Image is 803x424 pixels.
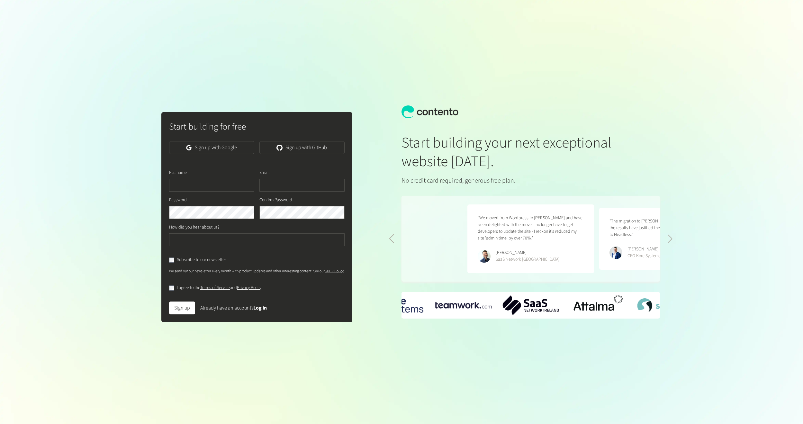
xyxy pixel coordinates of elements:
[259,197,292,203] label: Confirm Password
[200,304,267,312] div: Already have an account?
[435,302,492,308] img: teamwork-logo.png
[496,249,560,256] div: [PERSON_NAME]
[325,268,344,274] a: GDPR Policy
[253,304,267,311] a: Log in
[478,250,491,263] img: Phillip Maucher
[177,284,261,291] label: I agree to the and
[502,295,559,315] div: 2 / 6
[169,169,187,176] label: Full name
[467,204,594,273] figure: 4 / 5
[435,302,492,308] div: 1 / 6
[169,224,220,231] label: How did you hear about us?
[389,234,394,243] div: Previous slide
[259,169,269,176] label: Email
[570,292,627,318] div: 3 / 6
[169,268,345,274] p: We send out our newsletter every month with product updates and other interesting content. See our .
[169,120,345,133] h2: Start building for free
[169,197,187,203] label: Password
[599,208,726,270] figure: 5 / 5
[169,141,254,154] a: Sign up with Google
[177,257,226,263] label: Subscribe to our newsletter
[402,176,618,185] p: No credit card required, generous free plan.
[237,284,261,291] a: Privacy Policy
[169,302,195,314] button: Sign up
[478,215,584,242] p: “We moved from Wordpress to [PERSON_NAME] and have been delighted with the move. I no longer have...
[627,253,661,259] div: CEO Kore Systems
[609,218,716,238] p: “The migration to [PERSON_NAME] was seamless - the results have justified the decision to replatf...
[200,284,230,291] a: Terms of Service
[259,141,345,154] a: Sign up with GitHub
[667,234,673,243] div: Next slide
[496,256,560,263] div: SaaS Network [GEOGRAPHIC_DATA]
[609,246,622,259] img: Ryan Crowley
[637,298,694,312] img: SkillsVista-Logo.png
[637,298,694,312] div: 4 / 6
[502,295,559,315] img: SaaS-Network-Ireland-logo.png
[570,292,627,318] img: Attaima-Logo.png
[402,134,618,171] h1: Start building your next exceptional website [DATE].
[627,246,661,253] div: [PERSON_NAME]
